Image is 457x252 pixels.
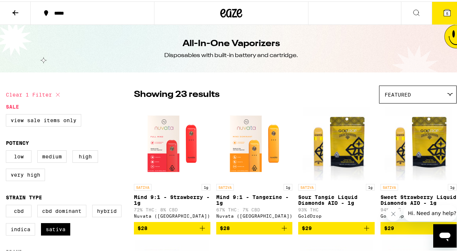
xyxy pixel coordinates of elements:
h1: All-In-One Vaporizers [183,36,280,49]
span: $28 [220,224,230,230]
span: $29 [384,224,394,230]
div: GoldDrop [298,212,375,217]
img: GoldDrop - Sweet Strawberry Liquid Diamonds AIO - 1g [385,106,452,179]
span: 5 [446,10,448,14]
p: SATIVA [298,183,316,189]
legend: Potency [6,139,29,144]
button: Clear 1 filter [6,84,62,102]
p: SATIVA [216,183,234,189]
p: 93% THC [298,206,375,211]
div: Nuvata ([GEOGRAPHIC_DATA]) [134,212,210,217]
p: 1g [284,183,292,189]
label: Indica [6,222,35,234]
legend: Sale [6,102,19,108]
p: SATIVA [381,183,398,189]
iframe: Message from company [404,204,457,220]
img: Nuvata (CA) - Mind 9:1 - Strawberry - 1g [135,106,209,179]
label: Very High [6,167,45,180]
iframe: Button to launch messaging window [433,223,457,246]
button: Add to bag [381,221,457,233]
button: Add to bag [216,221,293,233]
div: Nuvata ([GEOGRAPHIC_DATA]) [216,212,293,217]
p: 72% THC: 8% CBD [134,206,210,211]
span: Featured [385,90,411,96]
p: Mind 9:1 - Strawberry - 1g [134,193,210,204]
label: CBD [6,203,31,216]
a: Open page for Sweet Strawberry Liquid Diamonds AIO - 1g from GoldDrop [381,106,457,221]
p: SATIVA [134,183,151,189]
span: $29 [302,224,312,230]
p: 1g [202,183,210,189]
label: Hybrid [92,203,121,216]
div: Disposables with built-in battery and cartridge. [164,50,298,58]
p: 67% THC: 7% CBD [216,206,293,211]
label: Low [6,149,31,161]
p: Showing 23 results [134,87,220,99]
div: GoldDrop [381,212,457,217]
legend: Strain Type [6,193,42,199]
a: Open page for Mind 9:1 - Tangerine - 1g from Nuvata (CA) [216,106,293,221]
label: Medium [37,149,67,161]
label: View Sale Items Only [6,113,81,125]
span: $28 [138,224,147,230]
p: 1g [366,183,375,189]
button: Add to bag [134,221,210,233]
p: Sweet Strawberry Liquid Diamonds AIO - 1g [381,193,457,204]
label: CBD Dominant [37,203,86,216]
label: Sativa [41,222,70,234]
img: Nuvata (CA) - Mind 9:1 - Tangerine - 1g [218,106,291,179]
p: 94% THC [381,206,457,211]
button: Add to bag [298,221,375,233]
iframe: Close message [386,205,401,220]
label: High [72,149,98,161]
img: GoldDrop - Sour Tangie Liquid Diamonds AIO - 1g [303,106,370,179]
p: 1g [448,183,457,189]
p: Sour Tangie Liquid Diamonds AIO - 1g [298,193,375,204]
a: Open page for Mind 9:1 - Strawberry - 1g from Nuvata (CA) [134,106,210,221]
a: Open page for Sour Tangie Liquid Diamonds AIO - 1g from GoldDrop [298,106,375,221]
p: Mind 9:1 - Tangerine - 1g [216,193,293,204]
